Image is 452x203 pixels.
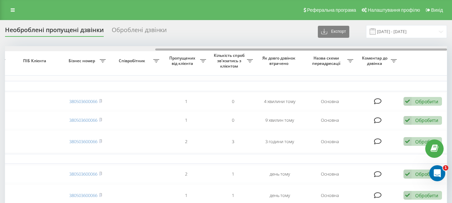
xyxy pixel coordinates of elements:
[415,117,438,123] div: Обробити
[303,130,357,153] td: Основна
[66,58,100,64] span: Бізнес номер
[307,7,356,13] span: Реферальна програма
[256,130,303,153] td: 3 години тому
[69,171,97,177] a: 380503600066
[256,93,303,110] td: 4 хвилини тому
[163,130,209,153] td: 2
[429,165,445,181] iframe: Intercom live chat
[318,26,349,38] button: Експорт
[443,165,448,171] span: 1
[256,165,303,183] td: день тому
[163,165,209,183] td: 2
[306,56,347,66] span: Назва схеми переадресації
[415,171,438,177] div: Обробити
[112,26,167,37] div: Оброблені дзвінки
[415,192,438,199] div: Обробити
[163,93,209,110] td: 1
[303,165,357,183] td: Основна
[360,56,391,66] span: Коментар до дзвінка
[415,98,438,105] div: Обробити
[209,130,256,153] td: 3
[368,7,420,13] span: Налаштування профілю
[431,7,443,13] span: Вихід
[69,192,97,198] a: 380503600066
[112,58,153,64] span: Співробітник
[163,111,209,129] td: 1
[69,117,97,123] a: 380503600066
[69,98,97,104] a: 380503600066
[166,56,200,66] span: Пропущених від клієнта
[303,111,357,129] td: Основна
[209,111,256,129] td: 0
[209,165,256,183] td: 1
[256,111,303,129] td: 9 хвилин тому
[209,93,256,110] td: 0
[262,56,298,66] span: Як довго дзвінок втрачено
[69,138,97,144] a: 380503600066
[5,26,104,37] div: Необроблені пропущені дзвінки
[303,93,357,110] td: Основна
[14,58,57,64] span: ПІБ Клієнта
[213,53,247,69] span: Кількість спроб зв'язатись з клієнтом
[415,138,438,145] div: Обробити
